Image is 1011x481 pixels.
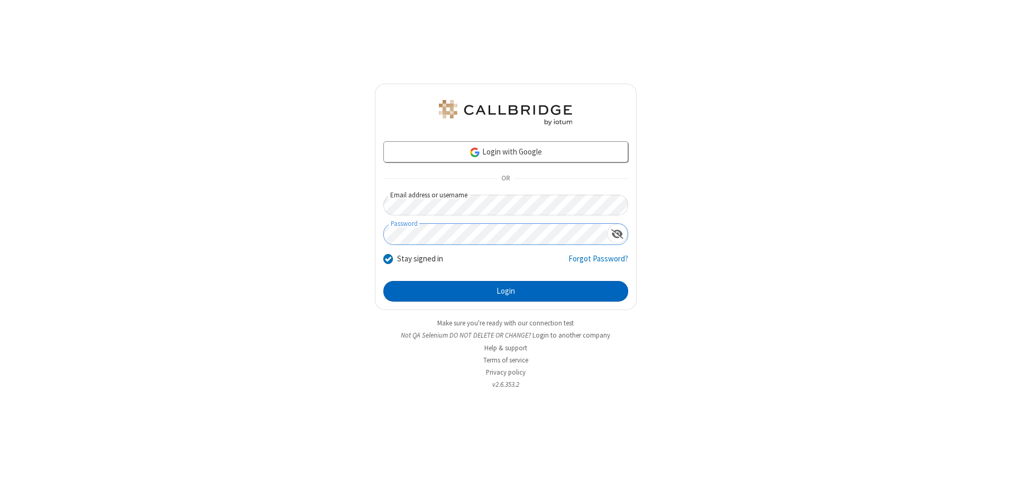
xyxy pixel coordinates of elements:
button: Login to another company [532,330,610,340]
a: Forgot Password? [568,253,628,273]
li: Not QA Selenium DO NOT DELETE OR CHANGE? [375,330,637,340]
li: v2.6.353.2 [375,379,637,389]
span: OR [497,171,514,186]
div: Show password [607,224,628,243]
img: QA Selenium DO NOT DELETE OR CHANGE [437,100,574,125]
a: Privacy policy [486,368,526,377]
a: Terms of service [483,356,528,365]
img: google-icon.png [469,147,481,158]
a: Make sure you're ready with our connection test [437,319,574,328]
button: Login [383,281,628,302]
a: Login with Google [383,141,628,162]
a: Help & support [484,343,527,352]
input: Email address or username [383,195,628,215]
input: Password [384,224,607,244]
label: Stay signed in [397,253,443,265]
